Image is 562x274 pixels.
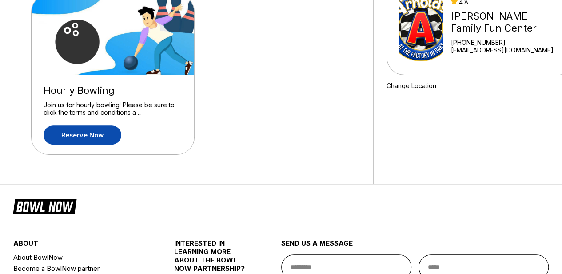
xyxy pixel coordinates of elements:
[13,252,147,263] a: About BowlNow
[13,239,147,252] div: about
[44,101,182,117] div: Join us for hourly bowling! Please be sure to click the terms and conditions a ...
[13,263,147,274] a: Become a BowlNow partner
[281,239,549,254] div: send us a message
[44,85,182,97] div: Hourly Bowling
[44,125,121,145] a: Reserve now
[387,82,436,89] a: Change Location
